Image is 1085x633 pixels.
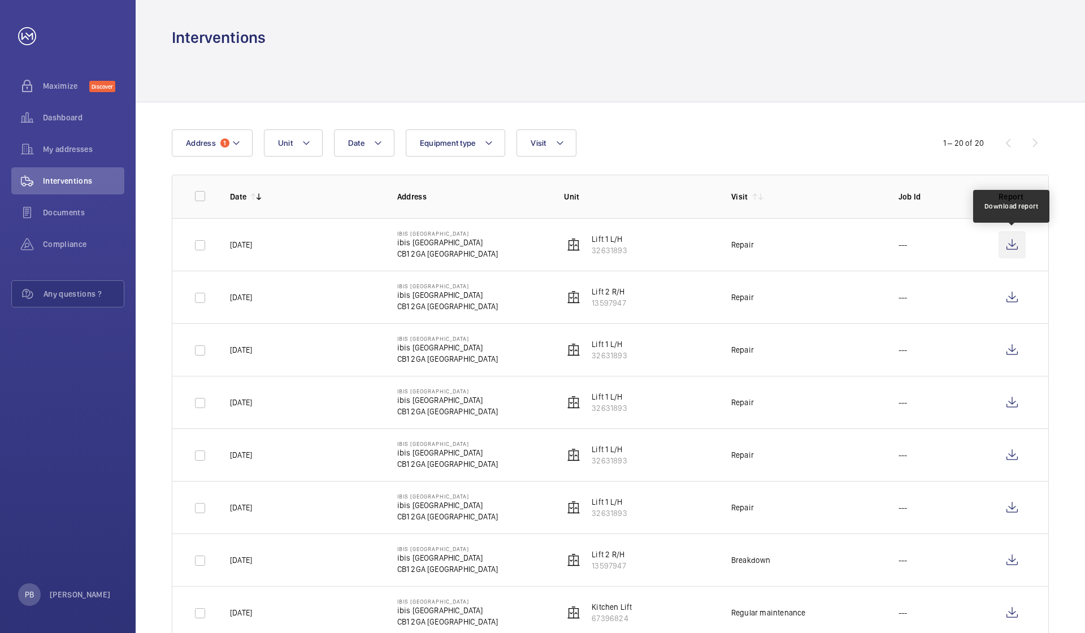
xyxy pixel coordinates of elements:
[43,144,124,155] span: My addresses
[899,502,908,513] p: ---
[567,291,580,304] img: elevator.svg
[43,175,124,187] span: Interventions
[731,449,754,461] div: Repair
[592,549,626,560] p: Lift 2 R/H
[567,343,580,357] img: elevator.svg
[731,292,754,303] div: Repair
[43,239,124,250] span: Compliance
[397,563,498,575] p: CB1 2GA [GEOGRAPHIC_DATA]
[592,601,632,613] p: Kitchen Lift
[592,297,626,309] p: 13597947
[567,501,580,514] img: elevator.svg
[172,27,266,48] h1: Interventions
[899,292,908,303] p: ---
[230,449,252,461] p: [DATE]
[230,502,252,513] p: [DATE]
[592,496,627,508] p: Lift 1 L/H
[230,344,252,355] p: [DATE]
[592,350,627,361] p: 32631893
[230,554,252,566] p: [DATE]
[592,508,627,519] p: 32631893
[50,589,111,600] p: [PERSON_NAME]
[397,511,498,522] p: CB1 2GA [GEOGRAPHIC_DATA]
[899,397,908,408] p: ---
[230,607,252,618] p: [DATE]
[43,112,124,123] span: Dashboard
[397,605,498,616] p: ibis [GEOGRAPHIC_DATA]
[397,191,546,202] p: Address
[567,606,580,619] img: elevator.svg
[397,289,498,301] p: ibis [GEOGRAPHIC_DATA]
[406,129,506,157] button: Equipment type
[592,402,627,414] p: 32631893
[397,616,498,627] p: CB1 2GA [GEOGRAPHIC_DATA]
[264,129,323,157] button: Unit
[25,589,34,600] p: PB
[397,237,498,248] p: ibis [GEOGRAPHIC_DATA]
[984,201,1039,211] div: Download report
[567,238,580,252] img: elevator.svg
[89,81,115,92] span: Discover
[899,449,908,461] p: ---
[43,207,124,218] span: Documents
[567,396,580,409] img: elevator.svg
[731,239,754,250] div: Repair
[278,138,293,148] span: Unit
[592,455,627,466] p: 32631893
[397,545,498,552] p: IBIS [GEOGRAPHIC_DATA]
[564,191,713,202] p: Unit
[731,344,754,355] div: Repair
[420,138,476,148] span: Equipment type
[899,191,980,202] p: Job Id
[397,342,498,353] p: ibis [GEOGRAPHIC_DATA]
[899,607,908,618] p: ---
[592,286,626,297] p: Lift 2 R/H
[43,80,89,92] span: Maximize
[592,233,627,245] p: Lift 1 L/H
[334,129,394,157] button: Date
[172,129,253,157] button: Address1
[592,444,627,455] p: Lift 1 L/H
[731,397,754,408] div: Repair
[44,288,124,300] span: Any questions ?
[531,138,546,148] span: Visit
[397,458,498,470] p: CB1 2GA [GEOGRAPHIC_DATA]
[899,344,908,355] p: ---
[731,607,805,618] div: Regular maintenance
[397,248,498,259] p: CB1 2GA [GEOGRAPHIC_DATA]
[397,447,498,458] p: ibis [GEOGRAPHIC_DATA]
[186,138,216,148] span: Address
[567,448,580,462] img: elevator.svg
[397,388,498,394] p: IBIS [GEOGRAPHIC_DATA]
[397,493,498,500] p: IBIS [GEOGRAPHIC_DATA]
[567,553,580,567] img: elevator.svg
[397,598,498,605] p: IBIS [GEOGRAPHIC_DATA]
[397,301,498,312] p: CB1 2GA [GEOGRAPHIC_DATA]
[397,406,498,417] p: CB1 2GA [GEOGRAPHIC_DATA]
[731,502,754,513] div: Repair
[397,335,498,342] p: IBIS [GEOGRAPHIC_DATA]
[517,129,576,157] button: Visit
[592,391,627,402] p: Lift 1 L/H
[397,283,498,289] p: IBIS [GEOGRAPHIC_DATA]
[899,554,908,566] p: ---
[397,230,498,237] p: IBIS [GEOGRAPHIC_DATA]
[397,440,498,447] p: IBIS [GEOGRAPHIC_DATA]
[230,191,246,202] p: Date
[899,239,908,250] p: ---
[592,613,632,624] p: 67396824
[220,138,229,148] span: 1
[230,239,252,250] p: [DATE]
[592,560,626,571] p: 13597947
[592,339,627,350] p: Lift 1 L/H
[731,191,748,202] p: Visit
[397,394,498,406] p: ibis [GEOGRAPHIC_DATA]
[397,500,498,511] p: ibis [GEOGRAPHIC_DATA]
[592,245,627,256] p: 32631893
[230,397,252,408] p: [DATE]
[731,554,771,566] div: Breakdown
[397,353,498,365] p: CB1 2GA [GEOGRAPHIC_DATA]
[348,138,364,148] span: Date
[230,292,252,303] p: [DATE]
[943,137,984,149] div: 1 – 20 of 20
